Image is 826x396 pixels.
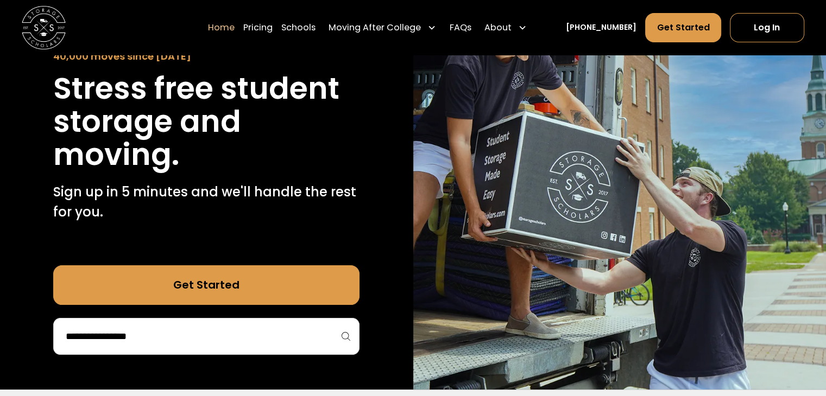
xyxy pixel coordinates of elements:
[208,12,235,42] a: Home
[730,12,804,42] a: Log In
[53,49,360,63] div: 40,000 moves since [DATE]
[53,182,360,222] p: Sign up in 5 minutes and we'll handle the rest for you.
[53,265,360,304] a: Get Started
[480,12,531,42] div: About
[645,12,721,42] a: Get Started
[53,72,360,171] h1: Stress free student storage and moving.
[243,12,273,42] a: Pricing
[281,12,316,42] a: Schools
[566,22,636,33] a: [PHONE_NUMBER]
[484,21,512,34] div: About
[324,12,440,42] div: Moving After College
[22,5,66,49] img: Storage Scholars main logo
[329,21,421,34] div: Moving After College
[449,12,471,42] a: FAQs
